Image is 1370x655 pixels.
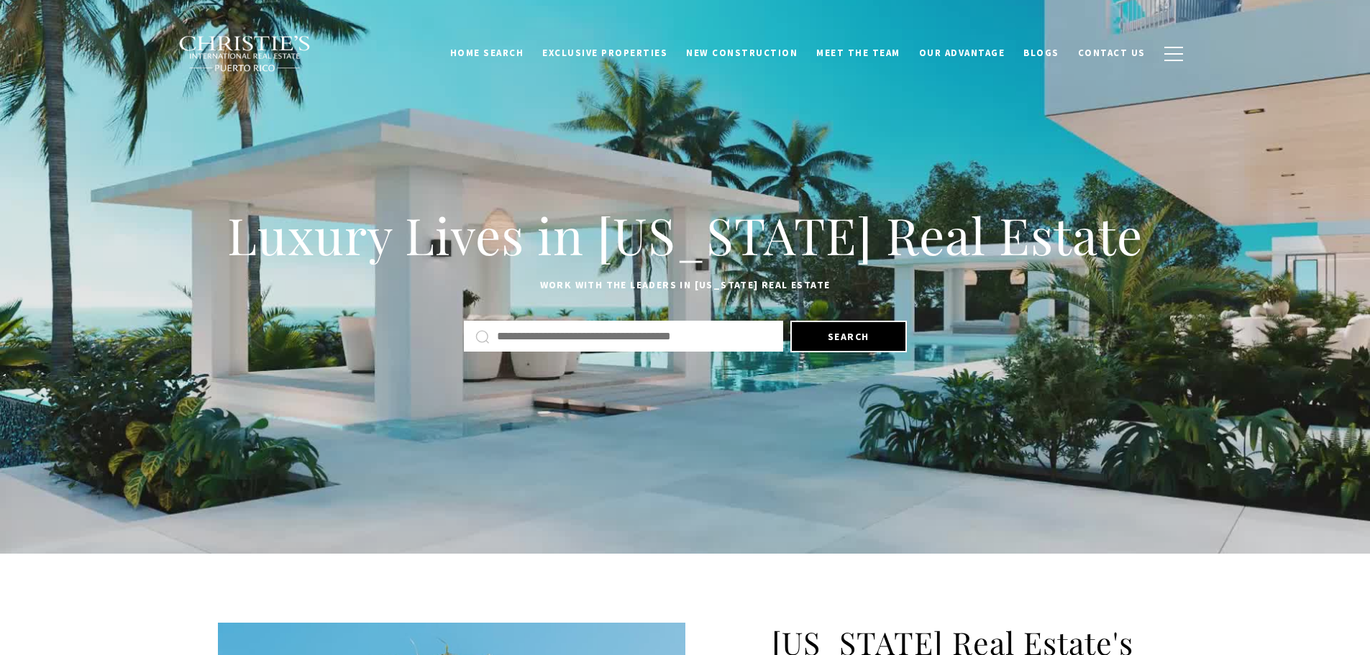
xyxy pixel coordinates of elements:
a: Exclusive Properties [533,40,677,67]
a: New Construction [677,40,807,67]
a: Meet the Team [807,40,910,67]
img: Christie's International Real Estate black text logo [178,35,312,73]
span: Blogs [1023,47,1059,59]
span: Exclusive Properties [542,47,667,59]
span: New Construction [686,47,798,59]
a: Blogs [1014,40,1069,67]
p: Work with the leaders in [US_STATE] Real Estate [218,277,1153,294]
a: Home Search [441,40,534,67]
button: Search [790,321,907,352]
a: Our Advantage [910,40,1015,67]
h1: Luxury Lives in [US_STATE] Real Estate [218,203,1153,267]
span: Contact Us [1078,47,1146,59]
span: Our Advantage [919,47,1005,59]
